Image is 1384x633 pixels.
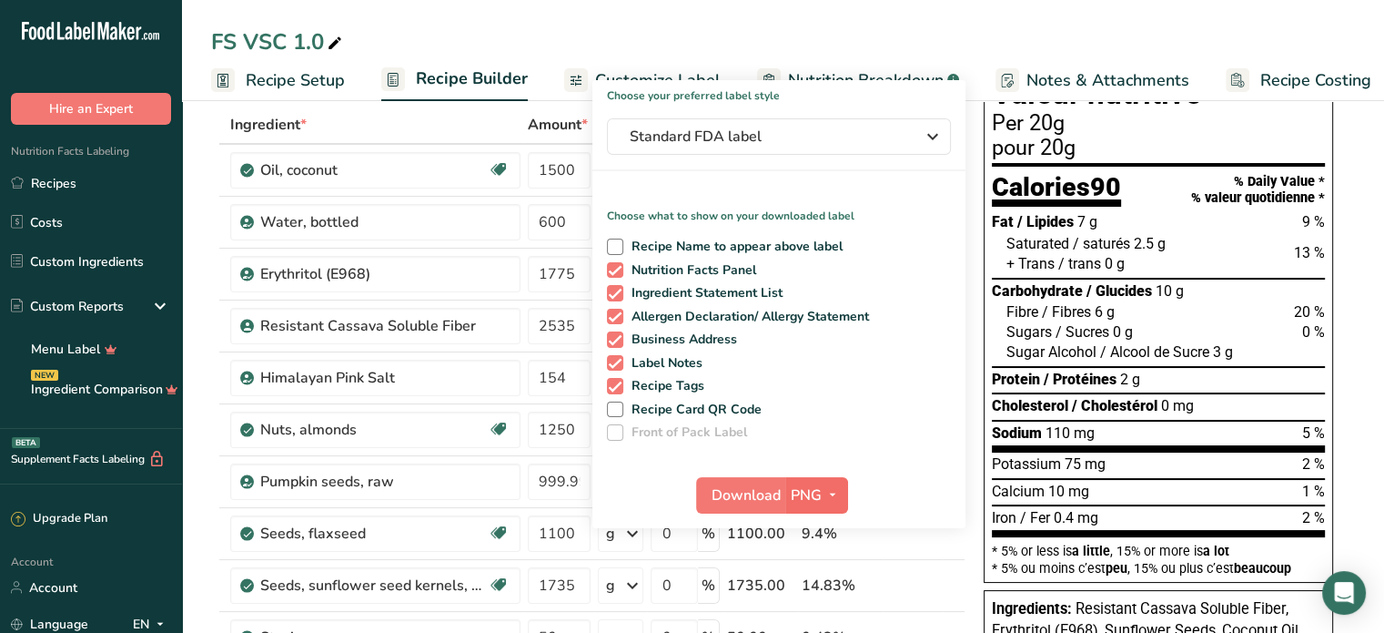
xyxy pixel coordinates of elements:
[992,282,1083,300] span: Carbohydrate
[995,60,1189,101] a: Notes & Attachments
[1090,171,1121,202] span: 90
[1120,371,1140,388] span: 2 g
[1260,68,1371,93] span: Recipe Costing
[992,371,1040,388] span: Protein
[260,263,488,285] div: Erythritol (E968)
[1058,255,1101,272] span: / trans
[992,509,1016,526] span: Iron
[1302,323,1325,341] span: 0 %
[1072,544,1110,558] span: a little
[785,477,848,514] button: PNG
[260,211,488,233] div: Water, bottled
[11,93,171,125] button: Hire an Expert
[1156,282,1184,300] span: 10 g
[260,159,488,181] div: Oil, coconut
[1048,483,1089,500] span: 10 mg
[1302,455,1325,473] span: 2 %
[230,114,307,136] span: Ingredient
[1006,323,1052,341] span: Sugars
[1203,544,1229,558] span: a lot
[1026,68,1189,93] span: Notes & Attachments
[1322,571,1366,615] div: Open Intercom Messenger
[606,575,615,597] div: g
[1226,60,1371,101] a: Recipe Costing
[12,437,40,448] div: BETA
[1072,397,1157,414] span: / Cholestérol
[1006,303,1038,321] span: Fibre
[592,80,965,104] h1: Choose your preferred label style
[791,485,822,506] span: PNG
[1100,343,1209,361] span: / Alcool de Sucre
[992,483,1045,500] span: Calcium
[992,562,1325,575] div: * 5% ou moins c’est , 15% ou plus c’est
[727,575,794,597] div: 1735.00
[1073,235,1130,252] span: / saturés
[992,455,1061,473] span: Potassium
[1234,561,1291,576] span: beaucoup
[1056,323,1109,341] span: / Sucres
[802,523,879,545] div: 9.4%
[992,600,1072,618] span: Ingredients:
[260,471,488,493] div: Pumpkin seeds, raw
[992,397,1068,414] span: Cholesterol
[381,58,528,102] a: Recipe Builder
[606,523,615,545] div: g
[1065,455,1106,473] span: 75 mg
[260,523,488,545] div: Seeds, flaxseed
[788,68,944,93] span: Nutrition Breakdown
[1191,174,1325,206] div: % Daily Value * % valeur quotidienne *
[623,309,870,325] span: Allergen Declaration/ Allergy Statement
[564,60,721,101] a: Customize Label
[992,138,1325,159] div: pour 20g
[1213,343,1233,361] span: 3 g
[1020,509,1050,526] span: / Fer
[595,68,721,93] span: Customize Label
[623,355,703,372] span: Label Notes
[992,113,1325,135] div: Per 20g
[1161,397,1194,414] span: 0 mg
[992,48,1325,109] h1: Nutrition Facts Valeur nutritive
[260,315,488,337] div: Resistant Cassava Soluble Fiber
[712,485,781,506] span: Download
[623,262,757,279] span: Nutrition Facts Panel
[211,60,345,101] a: Recipe Setup
[1105,255,1125,272] span: 0 g
[607,118,951,155] button: Standard FDA label
[757,60,959,101] a: Nutrition Breakdown
[1042,303,1091,321] span: / Fibres
[1054,509,1098,526] span: 0.4 mg
[528,114,588,136] span: Amount
[802,575,879,597] div: 14.83%
[1294,303,1325,321] span: 20 %
[1086,282,1152,300] span: / Glucides
[1302,483,1325,500] span: 1 %
[1302,509,1325,526] span: 2 %
[1294,244,1325,261] span: 13 %
[31,370,58,381] div: NEW
[592,193,965,224] p: Choose what to show on your downloaded label
[992,537,1325,575] section: * 5% or less is , 15% or more is
[211,26,346,58] div: FS VSC 1.0
[696,477,785,514] button: Download
[260,419,488,441] div: Nuts, almonds
[623,239,844,255] span: Recipe Name to appear above label
[1134,235,1166,252] span: 2.5 g
[623,378,705,394] span: Recipe Tags
[992,213,1014,230] span: Fat
[11,297,124,316] div: Custom Reports
[992,174,1121,208] div: Calories
[623,402,763,418] span: Recipe Card QR Code
[1113,323,1133,341] span: 0 g
[260,367,488,389] div: Himalayan Pink Salt
[623,332,738,348] span: Business Address
[1077,213,1097,230] span: 7 g
[623,424,748,441] span: Front of Pack Label
[727,523,794,545] div: 1100.00
[1006,343,1096,361] span: Sugar Alcohol
[1106,561,1127,576] span: peu
[1044,371,1116,388] span: / Protéines
[260,575,488,597] div: Seeds, sunflower seed kernels, dried
[1006,255,1055,272] span: + Trans
[1006,235,1069,252] span: Saturated
[630,126,903,148] span: Standard FDA label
